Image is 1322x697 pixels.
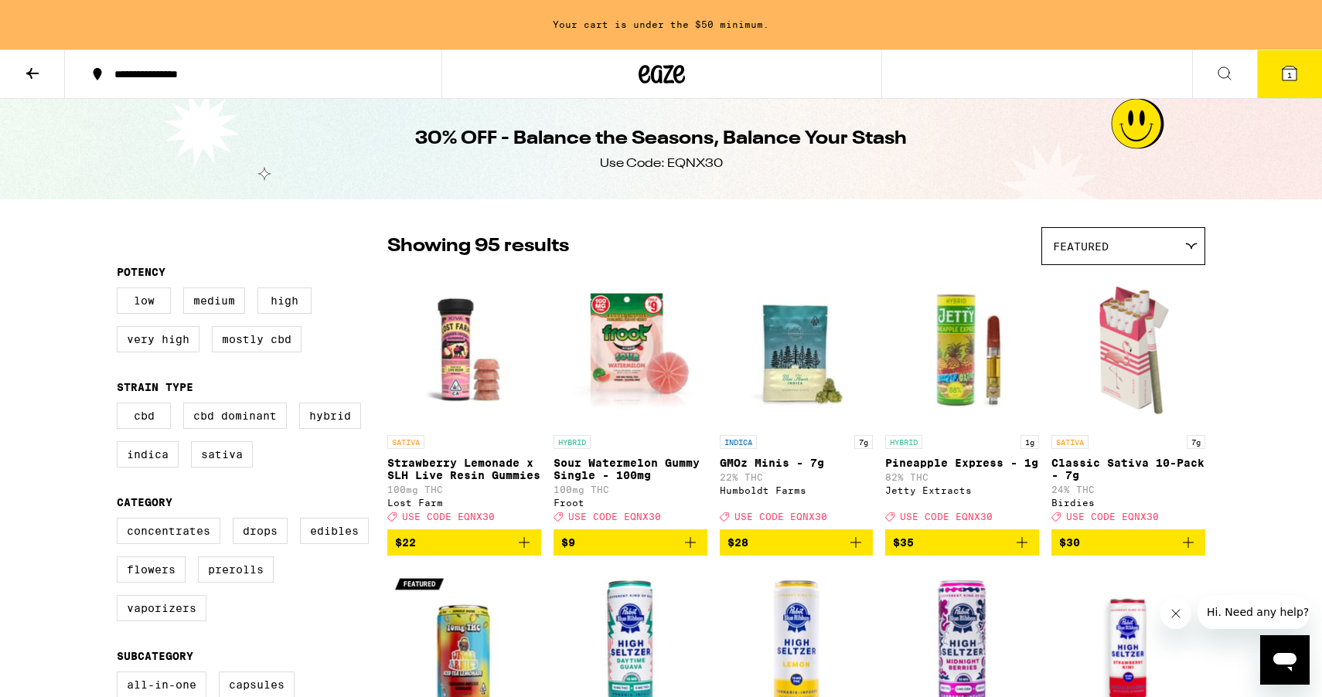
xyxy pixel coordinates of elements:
label: Indica [117,441,179,467]
img: Lost Farm - Strawberry Lemonade x SLH Live Resin Gummies [387,273,541,427]
label: Sativa [191,441,253,467]
legend: Potency [117,266,165,278]
p: Classic Sativa 10-Pack - 7g [1051,457,1205,481]
p: INDICA [720,435,757,449]
label: Edibles [300,518,369,544]
legend: Strain Type [117,381,193,393]
span: $22 [395,536,416,549]
label: High [257,287,312,314]
p: Sour Watermelon Gummy Single - 100mg [554,457,707,481]
button: Add to bag [387,529,541,556]
button: 1 [1257,50,1322,98]
p: 24% THC [1051,484,1205,495]
label: CBD [117,403,171,429]
p: 7g [854,435,873,449]
p: Strawberry Lemonade x SLH Live Resin Gummies [387,457,541,481]
span: USE CODE EQNX30 [402,512,495,522]
label: Mostly CBD [212,326,302,352]
label: Flowers [117,556,186,583]
img: Birdies - Classic Sativa 10-Pack - 7g [1051,273,1205,427]
a: Open page for Strawberry Lemonade x SLH Live Resin Gummies from Lost Farm [387,273,541,529]
button: Add to bag [554,529,707,556]
button: Add to bag [720,529,874,556]
h1: 30% OFF - Balance the Seasons, Balance Your Stash [415,126,907,152]
iframe: Close message [1160,598,1191,629]
p: 100mg THC [387,484,541,495]
p: GMOz Minis - 7g [720,457,874,469]
label: Medium [183,287,245,314]
label: CBD Dominant [183,403,287,429]
p: 22% THC [720,472,874,482]
span: $9 [561,536,575,549]
span: USE CODE EQNX30 [900,512,993,522]
a: Open page for Classic Sativa 10-Pack - 7g from Birdies [1051,273,1205,529]
a: Open page for GMOz Minis - 7g from Humboldt Farms [720,273,874,529]
label: Hybrid [299,403,361,429]
span: USE CODE EQNX30 [568,512,661,522]
label: Very High [117,326,199,352]
div: Birdies [1051,498,1205,508]
a: Open page for Sour Watermelon Gummy Single - 100mg from Froot [554,273,707,529]
img: Jetty Extracts - Pineapple Express - 1g [885,273,1039,427]
label: Drops [233,518,288,544]
div: Jetty Extracts [885,485,1039,495]
p: 100mg THC [554,484,707,495]
span: 1 [1287,70,1292,80]
a: Open page for Pineapple Express - 1g from Jetty Extracts [885,273,1039,529]
label: Concentrates [117,518,220,544]
span: $30 [1059,536,1080,549]
label: Prerolls [198,556,274,583]
p: 1g [1020,435,1039,449]
span: Featured [1053,240,1109,253]
div: Lost Farm [387,498,541,508]
p: Pineapple Express - 1g [885,457,1039,469]
p: Showing 95 results [387,233,569,260]
div: Humboldt Farms [720,485,874,495]
label: Low [117,287,171,314]
span: $28 [727,536,748,549]
button: Add to bag [1051,529,1205,556]
span: USE CODE EQNX30 [1066,512,1159,522]
p: SATIVA [1051,435,1089,449]
img: Humboldt Farms - GMOz Minis - 7g [720,273,874,427]
span: $35 [893,536,914,549]
button: Add to bag [885,529,1039,556]
div: Froot [554,498,707,508]
p: HYBRID [554,435,591,449]
legend: Subcategory [117,650,193,662]
p: SATIVA [387,435,424,449]
p: HYBRID [885,435,922,449]
label: Vaporizers [117,595,206,621]
div: Use Code: EQNX30 [600,155,723,172]
iframe: Message from company [1198,595,1310,629]
span: USE CODE EQNX30 [734,512,827,522]
img: Froot - Sour Watermelon Gummy Single - 100mg [554,273,707,427]
p: 82% THC [885,472,1039,482]
p: 7g [1187,435,1205,449]
iframe: Button to launch messaging window [1260,635,1310,685]
legend: Category [117,496,172,508]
